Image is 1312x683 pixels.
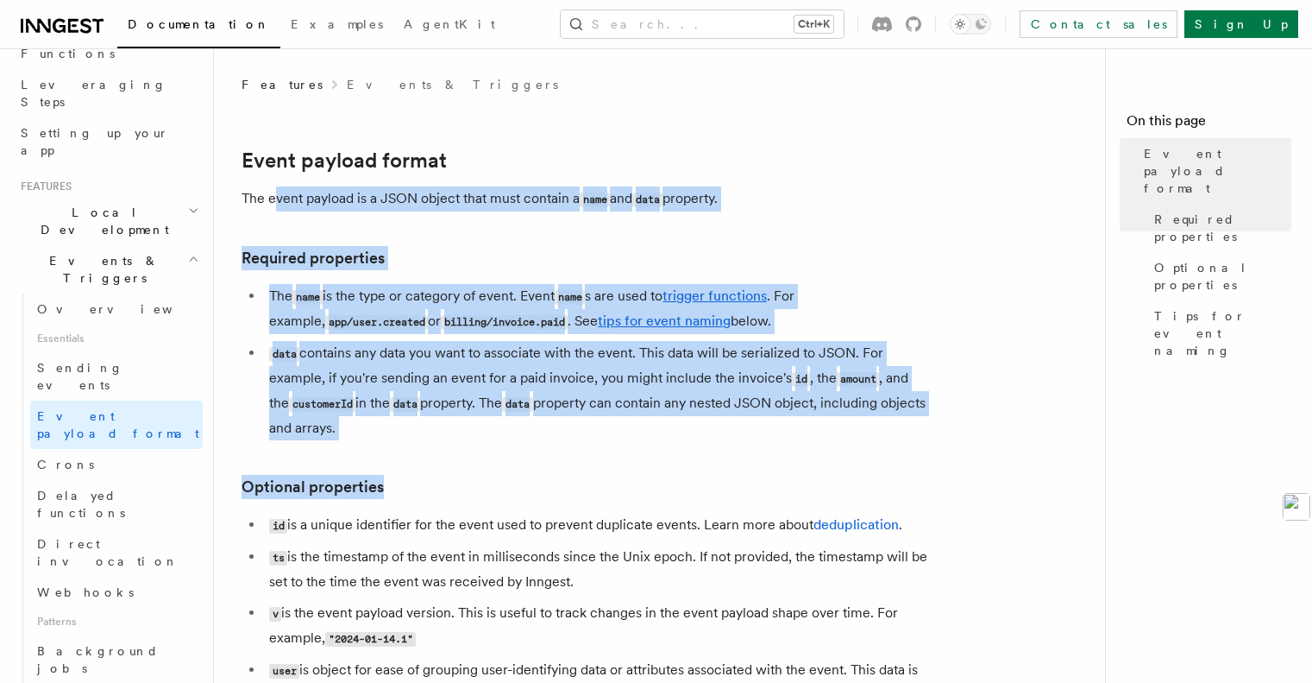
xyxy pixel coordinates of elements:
[325,315,428,330] code: app/user.created
[1154,259,1291,294] span: Optional properties
[390,397,420,412] code: data
[37,302,215,316] span: Overview
[269,347,299,362] code: data
[632,193,662,207] code: data
[37,458,94,471] span: Crons
[37,644,159,675] span: Background jobs
[242,76,323,93] span: Features
[1020,10,1177,38] a: Contact sales
[555,290,585,305] code: name
[289,397,355,412] code: customerId
[30,528,203,577] a: Direct invocation
[264,601,932,651] li: is the event payload version. This is useful to track changes in the event payload shape over tim...
[30,401,203,449] a: Event payload format
[37,361,123,392] span: Sending events
[393,5,505,47] a: AgentKit
[792,372,810,387] code: id
[242,475,384,499] a: Optional properties
[264,284,932,334] li: The is the type or category of event. Event s are used to . For example, or . See below.
[441,315,568,330] code: billing/invoice.paid
[662,288,767,304] a: trigger functions
[14,252,188,287] span: Events & Triggers
[502,397,532,412] code: data
[325,632,416,647] code: "2024-01-14.1"
[269,551,287,566] code: ts
[128,17,270,31] span: Documentation
[1184,10,1298,38] a: Sign Up
[813,516,899,533] a: deduplication
[580,193,610,207] code: name
[14,245,203,294] button: Events & Triggers
[30,294,203,325] a: Overview
[292,290,323,305] code: name
[404,17,495,31] span: AgentKit
[30,577,203,608] a: Webhooks
[269,519,287,534] code: id
[264,545,932,594] li: is the timestamp of the event in milliseconds since the Unix epoch. If not provided, the timestam...
[117,5,280,48] a: Documentation
[1147,252,1291,300] a: Optional properties
[347,76,558,93] a: Events & Triggers
[37,489,125,520] span: Delayed functions
[1147,204,1291,252] a: Required properties
[242,187,932,212] p: The event payload is a JSON object that must contain a and property.
[291,17,383,31] span: Examples
[1154,211,1291,245] span: Required properties
[30,325,203,352] span: Essentials
[242,149,447,173] a: Event payload format
[1144,145,1291,197] span: Event payload format
[264,341,932,440] li: contains any data you want to associate with the event. This data will be serialized to JSON. For...
[837,372,879,387] code: amount
[794,16,833,33] kbd: Ctrl+K
[950,14,991,35] button: Toggle dark mode
[30,480,203,528] a: Delayed functions
[1127,111,1291,138] h4: On this page
[30,608,203,636] span: Patterns
[1147,300,1291,366] a: Tips for event naming
[598,313,731,329] a: tips for event naming
[14,180,72,193] span: Features
[269,607,281,622] code: v
[37,409,199,440] span: Event payload format
[14,69,203,117] a: Leveraging Steps
[30,449,203,480] a: Crons
[37,585,134,599] span: Webhooks
[269,664,299,679] code: user
[14,204,188,238] span: Local Development
[14,117,203,166] a: Setting up your app
[21,78,166,109] span: Leveraging Steps
[30,352,203,401] a: Sending events
[280,5,393,47] a: Examples
[21,126,169,157] span: Setting up your app
[37,537,179,568] span: Direct invocation
[264,513,932,538] li: is a unique identifier for the event used to prevent duplicate events. Learn more about .
[1154,307,1291,359] span: Tips for event naming
[14,197,203,245] button: Local Development
[242,246,385,270] a: Required properties
[561,10,844,38] button: Search...Ctrl+K
[1137,138,1291,204] a: Event payload format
